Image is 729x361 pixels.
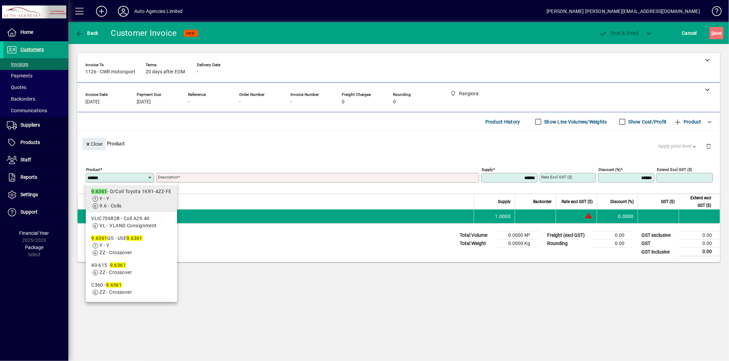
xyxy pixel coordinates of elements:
[86,299,177,318] mat-option: XIC7121 - 9.6361
[21,192,38,197] span: Settings
[598,167,621,172] mat-label: Discount (%)
[291,99,292,105] span: -
[188,99,189,105] span: -
[7,73,32,78] span: Payments
[679,231,720,240] td: 0.00
[82,138,106,150] button: Close
[597,210,638,223] td: 0.0000
[86,279,177,299] mat-option: C360 - 9.6361
[3,82,68,93] a: Quotes
[711,28,722,39] span: ave
[146,69,185,75] span: 20 days after EOM
[91,281,171,289] div: C360 -
[3,105,68,116] a: Communications
[111,28,177,39] div: Customer Invoice
[21,47,44,52] span: Customers
[86,185,177,212] mat-option: 9.6361 - D/Coil Toyota 1KR1-4ZZ-FE
[3,24,68,41] a: Home
[3,134,68,151] a: Products
[99,196,109,201] span: Y - Y
[99,289,132,295] span: ZZ - Crossover
[99,243,109,248] span: Y - Y
[21,174,37,180] span: Reports
[91,189,107,194] em: 9.6361
[85,69,135,75] span: 1126 - CWR motorsport
[25,245,43,250] span: Package
[158,175,178,179] mat-label: Description
[661,198,675,205] span: GST ($)
[85,139,103,150] span: Close
[680,27,699,39] button: Cancel
[456,240,497,248] td: Total Weight
[81,141,107,147] app-page-header-button: Close
[91,215,171,222] div: VLIC70682B - Coil A29.40
[99,270,132,275] span: ZZ - Crossover
[91,262,171,269] div: 40-615 -
[710,27,724,39] button: Save
[91,301,171,308] div: XIC7121 -
[68,27,106,39] app-page-header-button: Back
[638,248,679,256] td: GST inclusive
[495,213,511,220] span: 1.0000
[497,231,538,240] td: 0.0000 M³
[99,203,122,208] span: 9.6 - Coils
[91,235,171,242] div: GS - USE
[599,30,639,36] span: ost & Email
[658,143,698,150] span: Apply price level
[610,198,634,205] span: Discount (%)
[3,151,68,169] a: Staff
[562,198,593,205] span: Rate excl GST ($)
[592,240,633,248] td: 0.00
[498,198,511,205] span: Supply
[700,143,717,149] app-page-header-button: Delete
[3,169,68,186] a: Reports
[3,117,68,134] a: Suppliers
[137,99,151,105] span: [DATE]
[711,30,714,36] span: S
[541,175,572,179] mat-label: Rate excl GST ($)
[456,231,497,240] td: Total Volume
[483,116,523,128] button: Product History
[7,108,47,113] span: Communications
[19,230,49,236] span: Financial Year
[596,27,642,39] button: Post & Email
[91,5,112,17] button: Add
[21,157,31,162] span: Staff
[85,99,99,105] span: [DATE]
[21,209,38,215] span: Support
[74,27,100,39] button: Back
[638,240,679,248] td: GST
[683,194,711,209] span: Extend excl GST ($)
[99,250,132,255] span: ZZ - Crossover
[342,99,345,105] span: 0
[21,140,40,145] span: Products
[77,131,720,156] div: Product
[393,99,396,105] span: 0
[485,116,520,127] span: Product History
[592,231,633,240] td: 0.00
[7,61,28,67] span: Invoices
[679,248,720,256] td: 0.00
[3,93,68,105] a: Backorders
[110,262,126,268] em: 9.6361
[3,186,68,203] a: Settings
[99,223,157,228] span: VL - VLAND Consignment
[239,99,241,105] span: -
[638,231,679,240] td: GST exclusive
[544,231,592,240] td: Freight (excl GST)
[497,240,538,248] td: 0.0000 Kg
[197,69,198,75] span: -
[76,30,98,36] span: Back
[86,232,177,259] mat-option: 9.6361GS - USE 9.6361
[21,29,33,35] span: Home
[106,282,122,288] em: 9.6361
[656,140,701,153] button: Apply price level
[627,118,667,125] label: Show Cost/Profit
[546,6,700,17] div: [PERSON_NAME] [PERSON_NAME][EMAIL_ADDRESS][DOMAIN_NAME]
[533,198,552,205] span: Backorder
[7,96,35,102] span: Backorders
[91,188,171,195] div: - D/Coil Toyota 1KR1-4ZZ-FE
[700,138,717,154] button: Delete
[7,85,26,90] span: Quotes
[679,240,720,248] td: 0.00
